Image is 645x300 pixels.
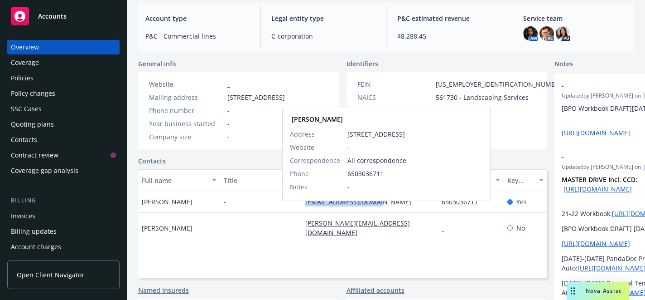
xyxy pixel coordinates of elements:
span: - [227,119,230,128]
button: Full name [138,169,220,191]
span: Service team [523,14,627,23]
span: P&C - Commercial lines [145,31,249,41]
div: Key contact [507,176,534,185]
div: Title [224,176,289,185]
a: Contacts [138,156,166,166]
a: Overview [7,40,120,54]
span: $8,288.45 [397,31,501,41]
a: Contacts [7,133,120,147]
span: P&C estimated revenue [397,14,501,23]
span: [US_EMPLOYER_IDENTIFICATION_NUMBER] [436,79,565,89]
div: FEIN [357,79,432,89]
a: Accounts [7,4,120,29]
span: Address [290,129,315,139]
a: - [227,80,230,89]
div: Contract review [11,148,58,162]
div: SSC Cases [11,102,42,116]
span: Identifiers [347,59,378,69]
img: photo [539,26,554,41]
img: photo [556,26,570,41]
span: - [227,106,230,115]
strong: [PERSON_NAME] [292,115,343,123]
span: No [516,223,525,233]
a: Policies [7,71,120,85]
button: Key contact [504,169,547,191]
span: Account type [145,14,249,23]
span: C-corporation [271,31,375,41]
a: [URL][DOMAIN_NAME] [562,239,630,248]
div: Year business started [149,119,224,128]
a: Named insureds [138,285,189,295]
span: All correspondence [347,156,483,165]
button: Title [220,169,302,191]
button: Nova Assist [567,282,629,300]
div: Mailing address [149,93,224,102]
a: Contract review [7,148,120,162]
span: - [227,132,230,142]
a: Coverage gap analysis [7,163,120,178]
span: 561730 - Landscaping Services [436,93,529,102]
span: Nova Assist [586,287,621,295]
span: - [224,197,226,207]
div: Quoting plans [11,117,54,132]
span: Phone [290,169,309,178]
span: Open Client Navigator [17,270,84,280]
div: Phone number [149,106,224,115]
a: SSC Cases [7,102,120,116]
a: [URL][DOMAIN_NAME] [562,128,630,137]
span: - [347,143,483,152]
a: Quoting plans [7,117,120,132]
span: General info [138,59,176,69]
span: 6503036711 [347,169,483,178]
div: Full name [142,176,207,185]
div: Contacts [11,133,37,147]
span: Notes [290,182,308,192]
a: Account charges [7,240,120,254]
span: - [224,223,226,233]
span: Accounts [38,13,67,20]
div: Coverage [11,55,39,70]
a: Policy changes [7,86,120,101]
span: 0782 [436,106,450,115]
div: SIC code [357,106,432,115]
a: - [442,224,451,232]
a: Affiliated accounts [347,285,404,295]
span: Yes [516,197,527,207]
img: photo [523,26,538,41]
div: Overview [11,40,39,54]
div: Coverage gap analysis [11,163,78,178]
div: Account charges [11,240,61,254]
span: Correspondence [290,156,340,165]
a: [EMAIL_ADDRESS][DOMAIN_NAME] [305,197,419,206]
span: Website [290,143,314,152]
div: Company size [149,132,224,142]
span: - [347,182,483,192]
a: Billing updates [7,224,120,239]
a: [PERSON_NAME][EMAIL_ADDRESS][DOMAIN_NAME] [305,219,410,237]
div: Website [149,79,224,89]
strong: MASTER DRIVE Incl. CCD: [562,175,637,184]
div: Drag to move [567,282,578,300]
span: [STREET_ADDRESS] [227,93,285,102]
div: NAICS [357,93,432,102]
div: Billing updates [11,224,57,239]
a: [URL][DOMAIN_NAME] [563,185,632,193]
span: [PERSON_NAME] [142,223,193,233]
a: 6503036711 [442,197,485,206]
div: Policies [11,71,34,85]
a: Invoices [7,209,120,223]
span: [STREET_ADDRESS] [347,129,483,139]
span: Legal entity type [271,14,375,23]
div: Billing [7,196,120,205]
a: Coverage [7,55,120,70]
span: Notes [554,59,573,70]
div: Policy changes [11,86,55,101]
span: [PERSON_NAME] [142,197,193,207]
div: Invoices [11,209,35,223]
